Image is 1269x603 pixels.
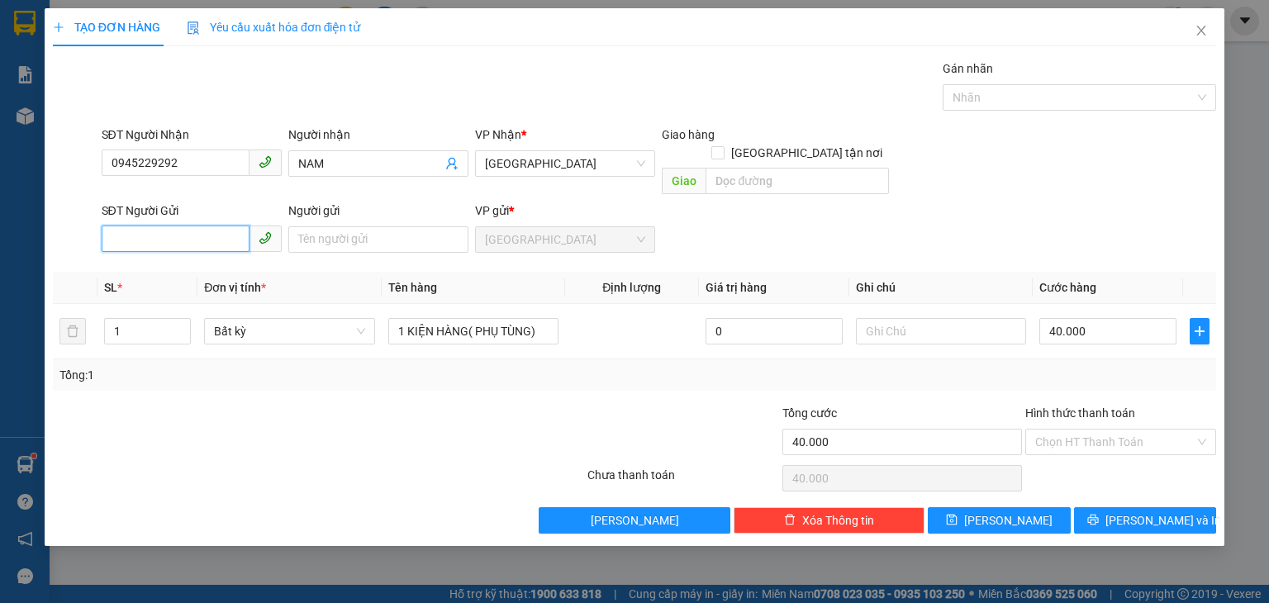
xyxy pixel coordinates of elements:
span: Giá trị hàng [706,281,767,294]
span: Xóa Thông tin [802,511,874,529]
input: Ghi Chú [856,318,1026,344]
span: Quảng Sơn [485,151,645,176]
input: VD: Bàn, Ghế [388,318,558,344]
span: printer [1087,514,1099,527]
div: SĐT Người Gửi [102,202,282,220]
span: user-add [445,157,459,170]
span: Giao hàng [662,128,715,141]
button: printer[PERSON_NAME] và In [1074,507,1217,534]
button: Close [1178,8,1224,55]
button: save[PERSON_NAME] [928,507,1071,534]
div: Tổng: 1 [59,366,491,384]
span: phone [259,231,272,245]
button: plus [1190,318,1210,344]
span: [PERSON_NAME] [964,511,1053,529]
span: [PERSON_NAME] [591,511,679,529]
label: Gán nhãn [943,62,993,75]
b: Xe Đăng Nhân [21,107,73,184]
span: [PERSON_NAME] và In [1105,511,1221,529]
span: Yêu cầu xuất hóa đơn điện tử [187,21,361,34]
div: Người gửi [288,202,468,220]
span: close [1195,24,1208,37]
span: Bất kỳ [214,319,364,344]
button: deleteXóa Thông tin [734,507,924,534]
b: [DOMAIN_NAME] [139,63,227,76]
button: [PERSON_NAME] [539,507,730,534]
span: delete [784,514,796,527]
span: Tổng cước [782,406,837,420]
span: Sài Gòn [485,227,645,252]
span: Giao [662,168,706,194]
span: TẠO ĐƠN HÀNG [53,21,160,34]
img: icon [187,21,200,35]
span: Tên hàng [388,281,437,294]
div: SĐT Người Nhận [102,126,282,144]
label: Hình thức thanh toán [1025,406,1135,420]
span: SL [104,281,117,294]
span: save [946,514,958,527]
b: Gửi khách hàng [102,24,164,102]
th: Ghi chú [849,272,1033,304]
span: phone [259,155,272,169]
img: logo.jpg [179,21,219,60]
span: Định lượng [602,281,661,294]
button: delete [59,318,86,344]
input: 0 [706,318,843,344]
div: VP gửi [475,202,655,220]
span: plus [53,21,64,33]
div: Người nhận [288,126,468,144]
input: Dọc đường [706,168,889,194]
span: Cước hàng [1039,281,1096,294]
span: VP Nhận [475,128,521,141]
span: [GEOGRAPHIC_DATA] tận nơi [725,144,889,162]
span: plus [1191,325,1209,338]
li: (c) 2017 [139,78,227,99]
div: Chưa thanh toán [586,466,780,495]
span: Đơn vị tính [204,281,266,294]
